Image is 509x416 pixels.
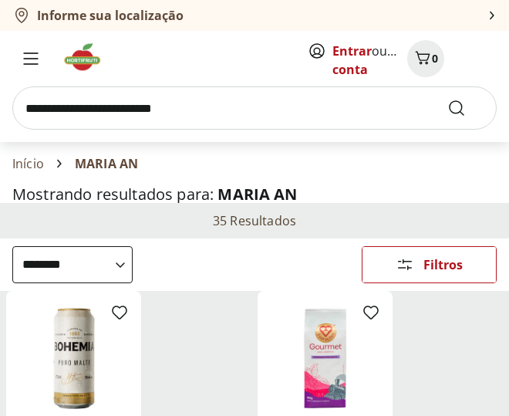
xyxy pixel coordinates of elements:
[12,157,44,171] a: Início
[19,303,129,414] img: Cerveja Bohemia lata gelada 473ml
[37,7,184,24] b: Informe sua localização
[332,42,372,59] a: Entrar
[12,86,497,130] input: search
[332,42,401,79] span: ou
[447,99,484,117] button: Submit Search
[362,246,497,283] button: Filtros
[270,303,380,414] img: CAFE GOURMET MOG PAUL 3 CORACOES 250G
[12,40,49,77] button: Menu
[396,255,414,274] svg: Abrir Filtros
[12,185,497,203] h1: Mostrando resultados para:
[423,259,463,271] span: Filtros
[217,184,297,205] span: MARIA AN
[75,157,138,171] span: MARIA AN
[432,51,438,66] span: 0
[62,42,113,73] img: Hortifruti
[213,212,296,229] h2: 35 Resultados
[407,40,444,77] button: Carrinho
